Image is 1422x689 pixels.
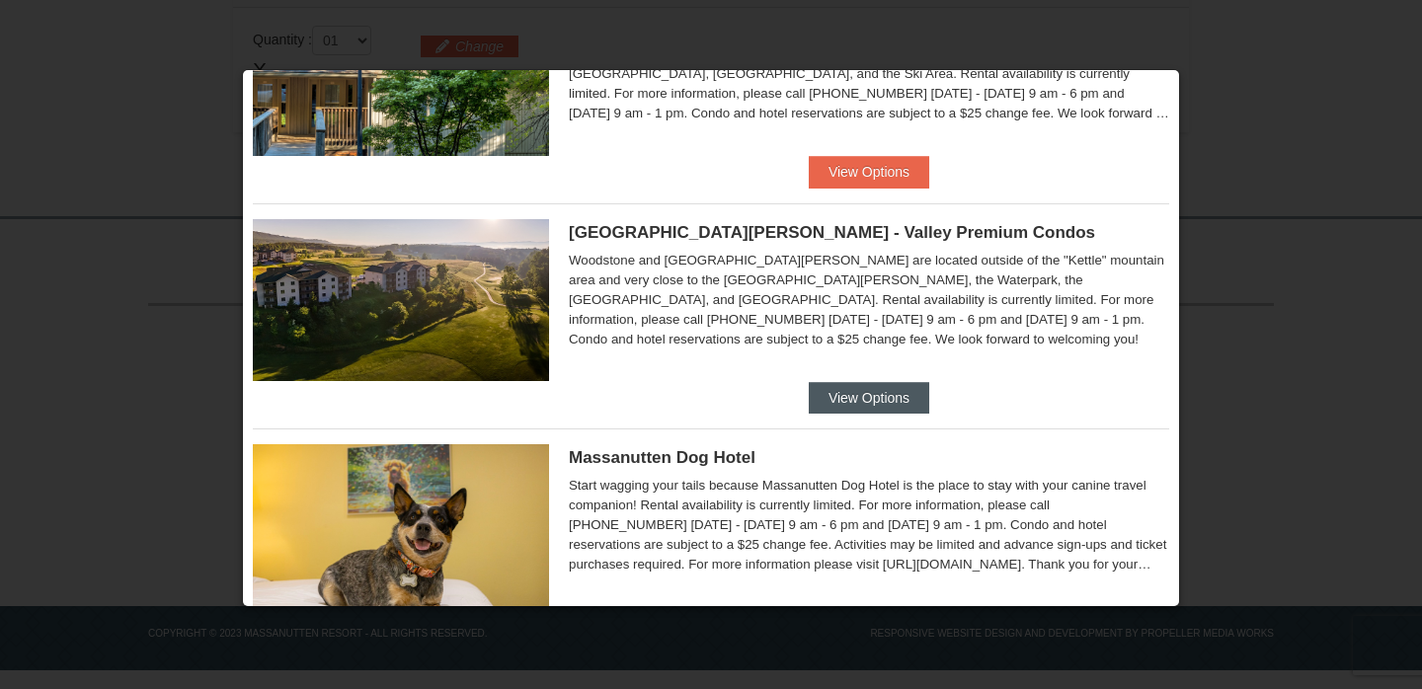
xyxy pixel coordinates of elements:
[569,251,1169,349] div: Woodstone and [GEOGRAPHIC_DATA][PERSON_NAME] are located outside of the "Kettle" mountain area an...
[569,476,1169,574] div: Start wagging your tails because Massanutten Dog Hotel is the place to stay with your canine trav...
[253,219,549,381] img: 19219041-4-ec11c166.jpg
[809,156,929,188] button: View Options
[569,223,1095,242] span: [GEOGRAPHIC_DATA][PERSON_NAME] - Valley Premium Condos
[569,25,1169,123] div: The Summit condos were built in the townhouse style. Located within the mountain area of [GEOGRAP...
[809,382,929,414] button: View Options
[569,448,755,467] span: Massanutten Dog Hotel
[253,444,549,606] img: 27428181-5-81c892a3.jpg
